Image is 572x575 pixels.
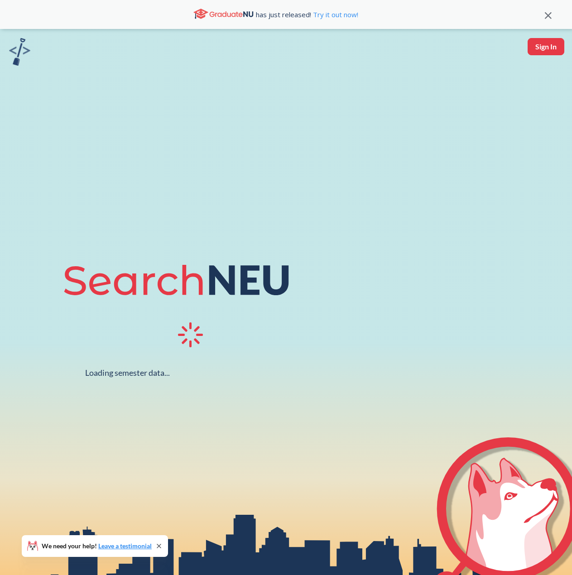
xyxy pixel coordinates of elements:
span: We need your help! [42,543,152,549]
a: Try it out now! [311,10,358,19]
img: sandbox logo [9,38,30,66]
span: has just released! [256,10,358,19]
a: sandbox logo [9,38,30,68]
div: Loading semester data... [85,368,170,378]
a: Leave a testimonial [98,542,152,550]
button: Sign In [528,38,564,55]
